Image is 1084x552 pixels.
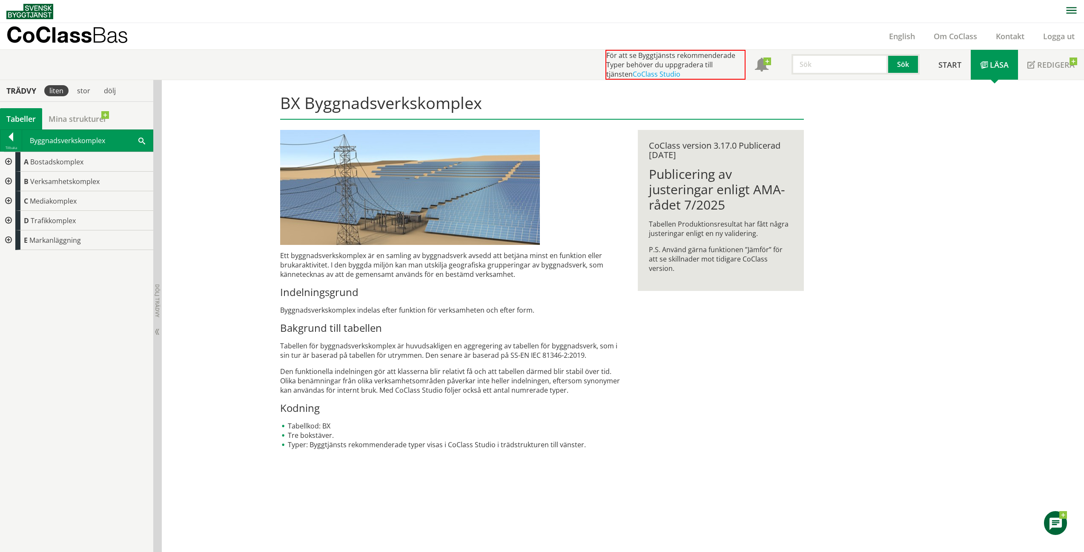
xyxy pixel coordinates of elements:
div: För att se Byggtjänsts rekommenderade Typer behöver du uppgradera till tjänsten [605,50,746,80]
input: Sök [791,54,888,75]
span: Trafikkomplex [31,216,76,225]
div: Ett byggnadsverkskomplex är en samling av byggnadsverk avsedd att betjäna minst en funktion eller... [280,251,625,449]
div: stor [72,85,95,96]
span: Bas [92,22,128,47]
a: CoClass Studio [633,69,680,79]
div: Trädvy [2,86,41,95]
h1: BX Byggnadsverkskomplex [280,93,803,120]
img: Svensk Byggtjänst [6,4,53,19]
a: Mina strukturer [42,108,113,129]
p: Tabellen för byggnadsverkskomplex är huvudsakligen en aggregering av tabellen för byggnadsverk, s... [280,341,625,360]
a: English [880,31,924,41]
button: Sök [888,54,920,75]
a: Läsa [971,50,1018,80]
h3: Bakgrund till tabellen [280,322,625,334]
h1: Publicering av justeringar enligt AMA-rådet 7/2025 [649,167,792,213]
p: Tabellen Produktionsresultat har fått några justeringar enligt en ny validering. [649,219,792,238]
span: C [24,196,28,206]
span: E [24,236,28,245]
span: Bostadskomplex [30,157,83,167]
span: Notifikationer [755,59,769,72]
span: Redigera [1037,60,1075,70]
a: Kontakt [986,31,1034,41]
a: Redigera [1018,50,1084,80]
span: Verksamhetskomplex [30,177,100,186]
span: Start [938,60,961,70]
a: CoClassBas [6,23,146,49]
a: Om CoClass [924,31,986,41]
li: Typer: Byggtjänsts rekommenderade typer visas i CoClass Studio i trädstrukturen till vänster. [280,440,625,449]
div: dölj [99,85,121,96]
a: Logga ut [1034,31,1084,41]
p: CoClass [6,30,128,40]
span: Mediakomplex [30,196,77,206]
li: Tabellkod: BX [280,421,625,431]
span: A [24,157,29,167]
span: Sök i tabellen [138,136,145,145]
span: Läsa [990,60,1009,70]
div: CoClass version 3.17.0 Publicerad [DATE] [649,141,792,160]
p: P.S. Använd gärna funktionen ”Jämför” för att se skillnader mot tidigare CoClass version. [649,245,792,273]
h3: Kodning [280,402,625,414]
span: B [24,177,29,186]
h3: Indelningsgrund [280,286,625,299]
span: Dölj trädvy [154,284,161,317]
div: liten [44,85,69,96]
li: Tre bokstäver. [280,431,625,440]
span: Markanläggning [29,236,81,245]
img: 37641-solenergisiemensstor.jpg [280,130,540,245]
p: Den funktionella indelningen gör att klasserna blir relativt få och att tabellen därmed blir stab... [280,367,625,395]
div: Tillbaka [0,144,22,151]
span: D [24,216,29,225]
a: Start [929,50,971,80]
div: Byggnadsverkskomplex [22,130,153,151]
